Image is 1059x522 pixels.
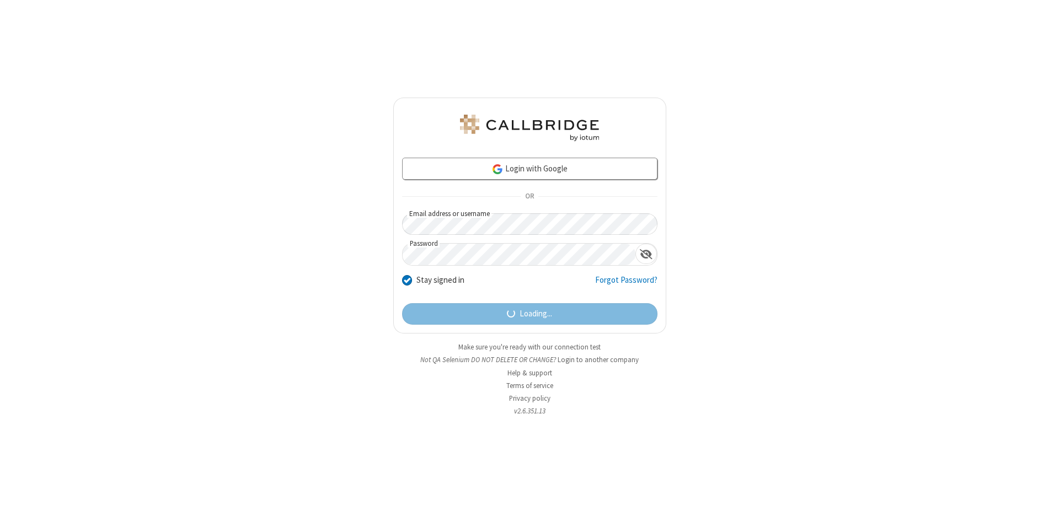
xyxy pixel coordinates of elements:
input: Password [403,244,635,265]
div: Show password [635,244,657,264]
input: Email address or username [402,213,657,235]
a: Forgot Password? [595,274,657,295]
a: Help & support [507,368,552,378]
a: Login with Google [402,158,657,180]
li: v2.6.351.13 [393,406,666,416]
label: Stay signed in [416,274,464,287]
img: google-icon.png [491,163,504,175]
li: Not QA Selenium DO NOT DELETE OR CHANGE? [393,354,666,365]
a: Make sure you're ready with our connection test [458,342,601,352]
a: Privacy policy [509,394,550,403]
img: QA Selenium DO NOT DELETE OR CHANGE [458,115,601,141]
button: Login to another company [558,354,639,365]
span: OR [521,189,538,205]
a: Terms of service [506,381,553,390]
span: Loading... [520,308,552,320]
button: Loading... [402,303,657,325]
